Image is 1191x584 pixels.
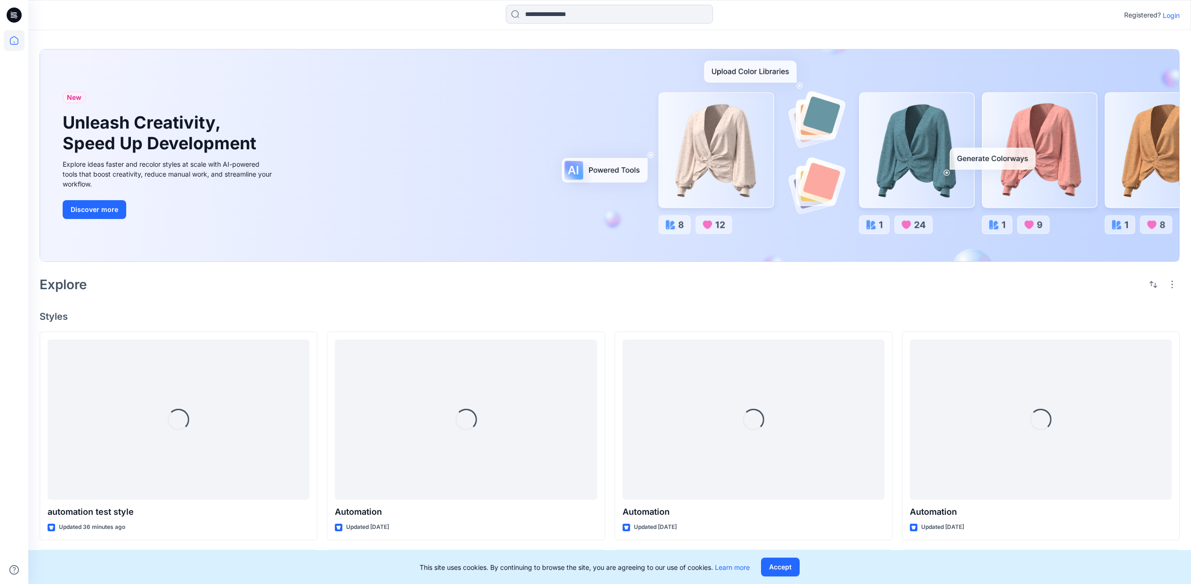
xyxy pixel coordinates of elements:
p: Updated [DATE] [921,522,964,532]
p: Automation [335,505,597,519]
h2: Explore [40,277,87,292]
p: Updated 36 minutes ago [59,522,125,532]
p: Updated [DATE] [346,522,389,532]
p: Updated [DATE] [634,522,677,532]
p: Registered? [1124,9,1161,21]
button: Accept [761,558,800,576]
p: Login [1163,10,1180,20]
span: New [67,92,81,103]
p: Automation [623,505,884,519]
p: This site uses cookies. By continuing to browse the site, you are agreeing to our use of cookies. [420,562,750,572]
h4: Styles [40,311,1180,322]
h1: Unleash Creativity, Speed Up Development [63,113,260,153]
a: Discover more [63,200,275,219]
button: Discover more [63,200,126,219]
a: Learn more [715,563,750,571]
p: Automation [910,505,1172,519]
p: automation test style [48,505,309,519]
div: Explore ideas faster and recolor styles at scale with AI-powered tools that boost creativity, red... [63,159,275,189]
